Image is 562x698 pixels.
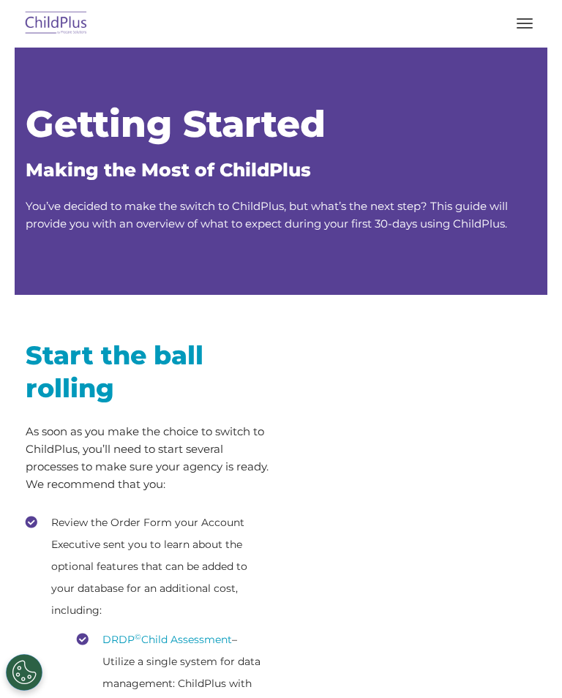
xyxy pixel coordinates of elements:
h2: Start the ball rolling [26,339,270,405]
a: DRDP©Child Assessment [102,633,232,646]
sup: © [135,632,141,642]
span: You’ve decided to make the switch to ChildPlus, but what’s the next step? This guide will provide... [26,199,508,230]
img: ChildPlus by Procare Solutions [22,7,91,41]
button: Cookies Settings [6,654,42,691]
p: As soon as you make the choice to switch to ChildPlus, you’ll need to start several processes to ... [26,423,270,493]
span: Making the Most of ChildPlus [26,159,311,181]
span: Getting Started [26,102,326,146]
